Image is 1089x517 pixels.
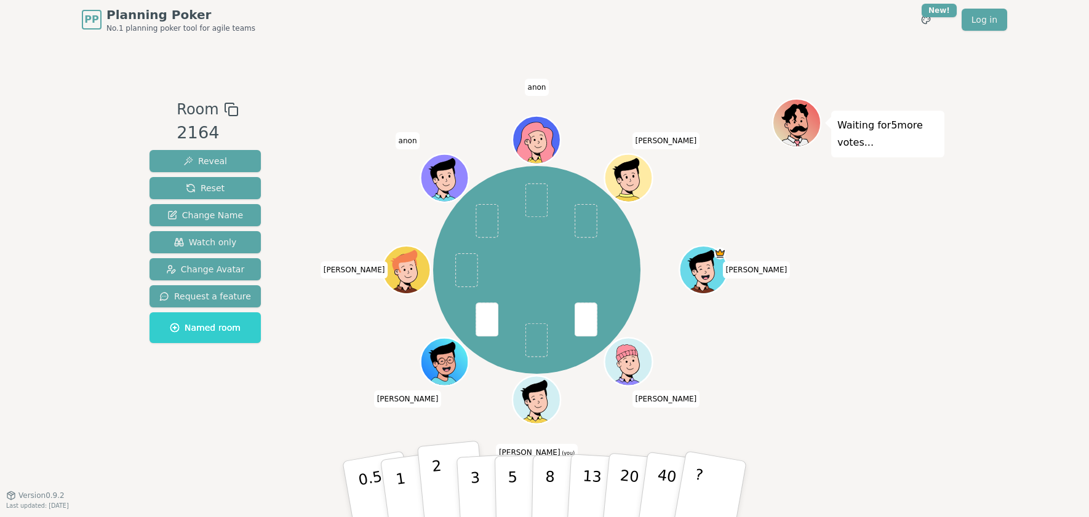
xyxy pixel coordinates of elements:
[166,263,245,275] span: Change Avatar
[170,322,241,334] span: Named room
[106,23,255,33] span: No.1 planning poker tool for agile teams
[962,9,1007,31] a: Log in
[150,258,261,280] button: Change Avatar
[560,451,575,456] span: (you)
[150,285,261,307] button: Request a feature
[496,444,578,461] span: Click to change your name
[6,491,65,500] button: Version0.9.2
[150,231,261,253] button: Watch only
[525,79,549,96] span: Click to change your name
[922,4,957,17] div: New!
[106,6,255,23] span: Planning Poker
[632,390,700,408] span: Click to change your name
[321,261,388,278] span: Click to change your name
[150,204,261,226] button: Change Name
[150,312,261,343] button: Named room
[915,9,937,31] button: New!
[167,209,243,221] span: Change Name
[183,155,227,167] span: Reveal
[714,247,727,259] span: shrutee is the host
[6,502,69,509] span: Last updated: [DATE]
[150,177,261,199] button: Reset
[514,377,559,422] button: Click to change your avatar
[82,6,255,33] a: PPPlanning PokerNo.1 planning poker tool for agile teams
[177,120,238,146] div: 2164
[150,150,261,172] button: Reveal
[374,390,442,408] span: Click to change your name
[159,290,251,302] span: Request a feature
[177,98,218,120] span: Room
[723,261,791,278] span: Click to change your name
[18,491,65,500] span: Version 0.9.2
[396,132,420,149] span: Click to change your name
[837,117,938,151] p: Waiting for 5 more votes...
[174,236,237,248] span: Watch only
[632,132,700,149] span: Click to change your name
[186,182,225,194] span: Reset
[84,12,98,27] span: PP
